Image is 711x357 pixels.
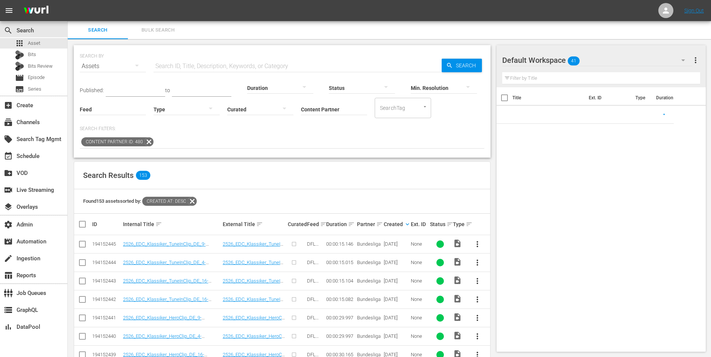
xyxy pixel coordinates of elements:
div: 00:00:29.997 [326,315,355,321]
th: Duration [652,87,697,108]
span: DFL Product Feed [307,278,324,295]
span: Episode [28,74,45,81]
div: [DATE] [384,241,408,247]
div: External Title [223,220,286,229]
div: None [411,260,428,265]
span: Bulk Search [132,26,184,35]
div: Bits [15,50,24,59]
span: Series [15,85,24,94]
span: Bundesliga [357,260,381,265]
span: Overlays [4,202,13,211]
span: more_vert [473,332,482,341]
span: Video [453,313,462,322]
span: 153 [136,171,150,180]
span: Bits Review [28,62,53,70]
span: Admin [4,220,13,229]
span: sort [320,221,327,228]
a: 2526_EDC_Klassiker_TuneInClip_DE_9-16_15s_2.0_H264_15Mbit [123,241,209,252]
span: Video [453,331,462,340]
span: sort [155,221,162,228]
span: Search [72,26,123,35]
span: GraphQL [4,305,13,314]
button: Search [442,59,482,72]
span: Search Tag Mgmt [4,135,13,144]
button: more_vert [468,309,486,327]
span: VOD [4,169,13,178]
a: 2526_EDC_Klassiker_TuneInClip_DE_16-9_15s_MXF XDCAM HD422 [223,278,283,295]
th: Title [512,87,584,108]
span: Ingestion [4,254,13,263]
span: Video [453,239,462,248]
div: 194152444 [92,260,121,265]
span: Video [453,257,462,266]
span: Content Partner ID: 480 [81,137,144,146]
span: Created At: desc [142,197,188,206]
p: Search Filters: [80,126,485,132]
div: None [411,333,428,339]
div: Assets [80,56,146,77]
span: to [165,87,170,93]
span: more_vert [473,240,482,249]
span: Job Queues [4,289,13,298]
span: Search Results [83,171,134,180]
div: 194152442 [92,296,121,302]
span: Asset [28,39,40,47]
span: Video [453,276,462,285]
span: Bits [28,51,36,58]
div: None [411,241,428,247]
div: Ext. ID [411,221,428,227]
a: 2526_EDC_Klassiker_HeroClip_DE_4-5_30s_2.0_H264_15Mbit [123,333,205,345]
span: DFL Product Feed [307,296,324,313]
div: [DATE] [384,333,408,339]
a: 2526_EDC_Klassiker_TuneInClip_DE_9-16_15s_2.0_H264_15Mbit [223,241,283,258]
span: Automation [4,237,13,246]
span: more_vert [473,295,482,304]
img: ans4CAIJ8jUAAAAAAAAAAAAAAAAAAAAAAAAgQb4GAAAAAAAAAAAAAAAAAAAAAAAAJMjXAAAAAAAAAAAAAAAAAAAAAAAAgAT5G... [18,2,54,20]
a: 2526_EDC_Klassiker_HeroClip_DE_9-16_30s_2.0_H264_15Mbit [223,315,285,332]
span: DataPool [4,322,13,331]
div: Status [430,220,451,229]
div: None [411,278,428,284]
span: sort [376,221,383,228]
span: Found 153 assets sorted by: [83,198,197,204]
div: Type [453,220,466,229]
span: Episode [15,73,24,82]
button: more_vert [468,235,486,253]
div: 194152441 [92,315,121,321]
span: 41 [568,53,580,69]
div: [DATE] [384,260,408,265]
span: more_vert [691,56,700,65]
span: Bundesliga [357,296,381,302]
div: None [411,315,428,321]
div: [DATE] [384,315,408,321]
div: Default Workspace [502,50,692,71]
span: menu [5,6,14,15]
div: 194152440 [92,333,121,339]
span: Published: [80,87,104,93]
span: Bundesliga [357,278,381,284]
span: Series [28,85,41,93]
button: more_vert [468,272,486,290]
div: 194152443 [92,278,121,284]
div: [DATE] [384,278,408,284]
a: 2526_EDC_Klassiker_TuneInClip_DE_16-9_15s_2.0_H264_15Mbit [123,296,211,308]
a: 2526_EDC_Klassiker_HeroClip_DE_9-16_30s_2.0_H264_15Mbit [123,315,205,326]
span: Search [453,59,482,72]
div: 194152445 [92,241,121,247]
span: Channels [4,118,13,127]
span: Schedule [4,152,13,161]
div: [DATE] [384,296,408,302]
div: Duration [326,220,355,229]
span: Search [4,26,13,35]
span: more_vert [473,313,482,322]
th: Ext. ID [584,87,631,108]
span: more_vert [473,276,482,286]
a: Sign Out [684,8,704,14]
div: Curated [288,221,305,227]
a: 2526_EDC_Klassiker_HeroClip_DE_4-5_30s_2.0_H264_15Mbit [223,333,285,350]
a: 2526_EDC_Klassiker_TuneInClip_DE_16-9_15s_MXF XDCAM HD422 [123,278,211,289]
a: 2526_EDC_Klassiker_TuneInClip_DE_4-5_15s_2.0_H264_15Mbit [223,260,283,276]
span: Asset [15,39,24,48]
div: Created [384,220,408,229]
span: DFL Product Feed [307,315,324,332]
